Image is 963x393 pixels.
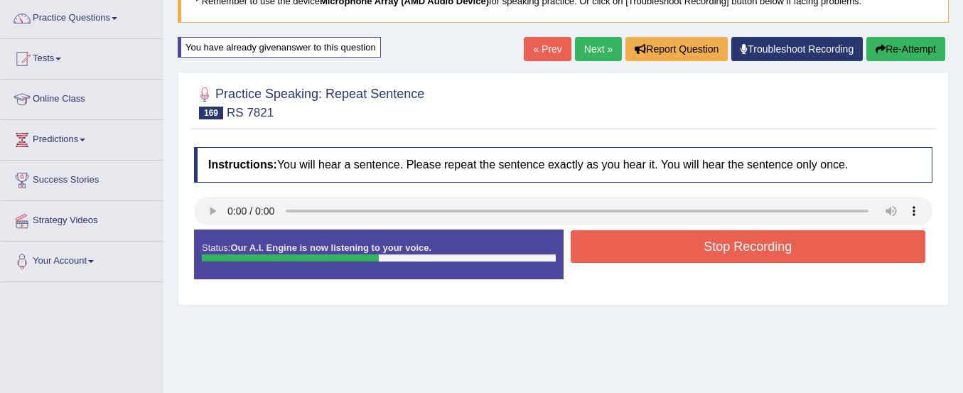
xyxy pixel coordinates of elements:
a: Predictions [1,120,163,156]
a: Your Account [1,242,163,277]
div: Status: [194,230,564,279]
span: 169 [199,107,223,119]
a: Strategy Videos [1,201,163,237]
a: Success Stories [1,161,163,196]
a: « Prev [524,37,571,61]
button: Stop Recording [571,230,926,263]
h2: Practice Speaking: Repeat Sentence [194,84,424,119]
a: Next » [575,37,622,61]
strong: Our A.I. Engine is now listening to your voice. [230,242,431,253]
a: Troubleshoot Recording [731,37,863,61]
button: Report Question [625,37,728,61]
h4: You will hear a sentence. Please repeat the sentence exactly as you hear it. You will hear the se... [194,147,932,183]
a: Online Class [1,80,163,115]
a: Tests [1,39,163,75]
div: You have already given answer to this question [178,37,381,58]
small: RS 7821 [227,106,274,119]
button: Re-Attempt [866,37,945,61]
b: Instructions: [208,158,277,171]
